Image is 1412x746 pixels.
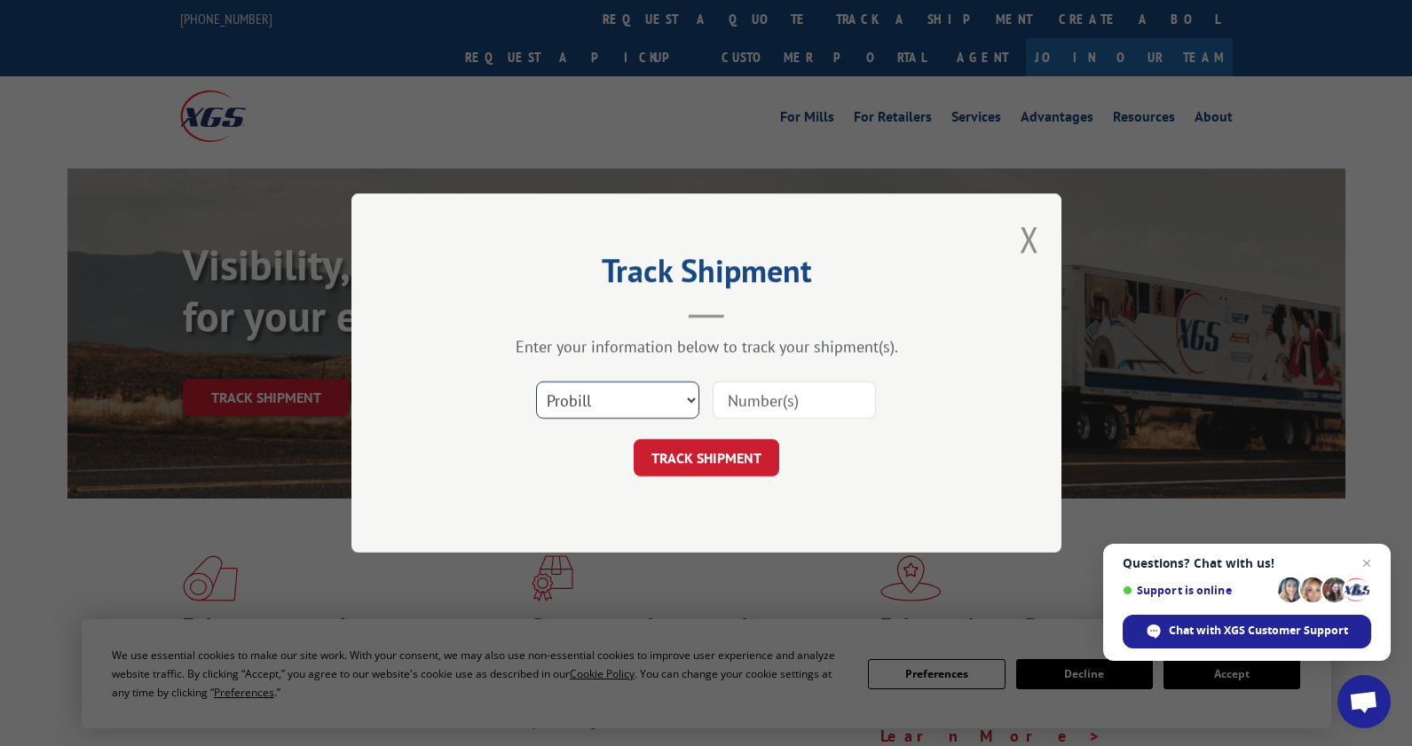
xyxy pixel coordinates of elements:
div: Chat with XGS Customer Support [1123,615,1371,648]
span: Questions? Chat with us! [1123,556,1371,570]
button: Close modal [1020,216,1039,263]
h2: Track Shipment [440,258,973,292]
button: TRACK SHIPMENT [634,439,779,476]
div: Enter your information below to track your shipment(s). [440,336,973,357]
div: Open chat [1337,675,1391,728]
span: Support is online [1123,584,1272,597]
span: Close chat [1356,553,1377,574]
input: Number(s) [713,381,876,419]
span: Chat with XGS Customer Support [1169,623,1348,639]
